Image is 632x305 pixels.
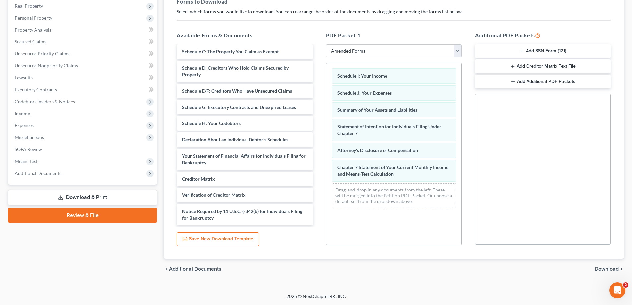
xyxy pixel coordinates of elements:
span: Your Statement of Financial Affairs for Individuals Filing for Bankruptcy [182,153,306,165]
span: Additional Documents [15,170,61,176]
span: Schedule I: Your Income [337,73,387,79]
a: Secured Claims [9,36,157,48]
span: Schedule C: The Property You Claim as Exempt [182,49,279,54]
a: Lawsuits [9,72,157,84]
button: Save New Download Template [177,232,259,246]
a: SOFA Review [9,143,157,155]
a: Property Analysis [9,24,157,36]
span: Property Analysis [15,27,51,33]
button: Download chevron_right [595,267,624,272]
span: Attorney's Disclosure of Compensation [337,147,418,153]
a: Unsecured Nonpriority Claims [9,60,157,72]
span: Executory Contracts [15,87,57,92]
h5: Available Forms & Documents [177,31,313,39]
span: Declaration About an Individual Debtor's Schedules [182,137,288,142]
iframe: Intercom live chat [609,282,625,298]
span: Notice Required by 11 U.S.C. § 342(b) for Individuals Filing for Bankruptcy [182,208,302,221]
button: Add Creditor Matrix Text File [475,59,611,73]
span: Schedule G: Executory Contracts and Unexpired Leases [182,104,296,110]
button: Add SSN Form (121) [475,44,611,58]
h5: Additional PDF Packets [475,31,611,39]
span: SOFA Review [15,146,42,152]
a: Unsecured Priority Claims [9,48,157,60]
span: Chapter 7 Statement of Your Current Monthly Income and Means-Test Calculation [337,164,448,177]
span: Personal Property [15,15,52,21]
span: Secured Claims [15,39,46,44]
span: Expenses [15,122,34,128]
span: Additional Documents [169,267,221,272]
span: Miscellaneous [15,134,44,140]
i: chevron_left [164,267,169,272]
a: Download & Print [8,190,157,205]
span: Schedule E/F: Creditors Who Have Unsecured Claims [182,88,292,94]
span: Lawsuits [15,75,33,80]
span: Schedule H: Your Codebtors [182,120,241,126]
span: Codebtors Insiders & Notices [15,99,75,104]
span: Verification of Creditor Matrix [182,192,246,198]
button: Add Additional PDF Packets [475,75,611,89]
a: Executory Contracts [9,84,157,96]
span: Schedule D: Creditors Who Hold Claims Secured by Property [182,65,289,77]
span: Statement of Intention for Individuals Filing Under Chapter 7 [337,124,441,136]
span: Unsecured Priority Claims [15,51,69,56]
span: Summary of Your Assets and Liabilities [337,107,417,113]
span: 2 [623,282,628,288]
p: Select which forms you would like to download. You can rearrange the order of the documents by dr... [177,8,611,15]
span: Income [15,111,30,116]
span: Means Test [15,158,37,164]
div: 2025 © NextChapterBK, INC [127,293,505,305]
span: Creditor Matrix [182,176,215,182]
a: chevron_left Additional Documents [164,267,221,272]
span: Download [595,267,619,272]
span: Unsecured Nonpriority Claims [15,63,78,68]
a: Review & File [8,208,157,223]
span: Real Property [15,3,43,9]
div: Drag-and-drop in any documents from the left. These will be merged into the Petition PDF Packet. ... [332,183,456,208]
h5: PDF Packet 1 [326,31,462,39]
span: Schedule J: Your Expenses [337,90,392,96]
i: chevron_right [619,267,624,272]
